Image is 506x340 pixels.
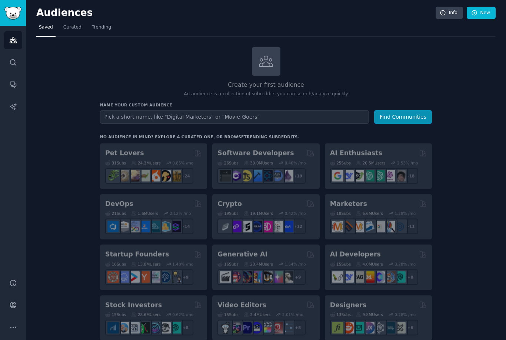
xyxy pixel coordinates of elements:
img: deepdream [240,271,252,283]
a: New [467,7,496,19]
div: 24.3M Users [131,160,160,165]
div: 1.28 % /mo [395,211,416,216]
div: 4.0M Users [356,261,383,267]
h2: Stock Investors [105,300,162,310]
div: + 12 [290,219,306,234]
div: 0.28 % /mo [395,312,416,317]
img: dividends [107,322,119,333]
div: + 6 [403,320,418,336]
img: starryai [272,271,283,283]
img: defiblockchain [261,221,273,232]
img: web3 [251,221,262,232]
div: + 14 [178,219,193,234]
img: EntrepreneurRideAlong [107,271,119,283]
input: Pick a short name, like "Digital Marketers" or "Movie-Goers" [100,110,369,124]
img: software [220,170,231,182]
img: UX_Design [394,322,406,333]
img: Entrepreneurship [159,271,171,283]
div: + 18 [403,168,418,184]
img: OnlineMarketing [394,221,406,232]
img: reactnative [261,170,273,182]
a: trending subreddits [244,135,297,139]
img: Forex [128,322,140,333]
img: leopardgeckos [128,170,140,182]
img: chatgpt_promptDesign [363,170,374,182]
img: platformengineering [149,221,160,232]
div: 30.0M Users [244,160,273,165]
img: UXDesign [363,322,374,333]
img: AWS_Certified_Experts [118,221,129,232]
p: An audience is a collection of subreddits you can search/analyze quickly [100,91,432,98]
img: logodesign [342,322,354,333]
h2: DevOps [105,199,133,208]
img: Youtubevideo [272,322,283,333]
img: ArtificalIntelligence [394,170,406,182]
img: ethfinance [220,221,231,232]
img: GoogleGeminiAI [332,170,343,182]
div: + 9 [178,269,193,285]
img: swingtrading [159,322,171,333]
img: Trading [139,322,150,333]
img: googleads [373,221,385,232]
a: Saved [36,22,56,37]
h3: Name your custom audience [100,102,432,108]
img: sdforall [251,271,262,283]
div: 16 Sub s [217,261,238,267]
img: gopro [220,322,231,333]
a: Info [436,7,463,19]
div: 28.6M Users [131,312,160,317]
div: + 8 [178,320,193,336]
div: 16 Sub s [105,261,126,267]
img: ValueInvesting [118,322,129,333]
div: + 9 [290,269,306,285]
div: + 8 [290,320,306,336]
div: + 8 [403,269,418,285]
img: 0xPolygon [230,221,242,232]
div: 2.4M Users [244,312,271,317]
img: aivideo [220,271,231,283]
img: GummySearch logo [4,7,21,20]
h2: Crypto [217,199,242,208]
div: 6.6M Users [356,211,383,216]
img: elixir [282,170,293,182]
div: 13 Sub s [330,312,351,317]
img: DeepSeek [342,271,354,283]
img: learndesign [384,322,395,333]
img: ethstaker [240,221,252,232]
div: 1.6M Users [131,211,158,216]
div: + 24 [178,168,193,184]
img: FluxAI [261,271,273,283]
img: AIDevelopersSociety [394,271,406,283]
div: 31 Sub s [105,160,126,165]
div: 25 Sub s [330,160,351,165]
img: aws_cdk [159,221,171,232]
div: 19.1M Users [244,211,273,216]
div: 20.4M Users [244,261,273,267]
img: startup [128,271,140,283]
img: chatgpt_prompts_ [373,170,385,182]
img: AskComputerScience [272,170,283,182]
img: herpetology [107,170,119,182]
img: LangChain [332,271,343,283]
img: premiere [240,322,252,333]
img: SaaS [118,271,129,283]
div: 26 Sub s [217,160,238,165]
div: 15 Sub s [105,312,126,317]
img: ballpython [118,170,129,182]
img: UI_Design [353,322,364,333]
img: technicalanalysis [170,322,181,333]
div: 0.85 % /mo [172,160,193,165]
button: Find Communities [374,110,432,124]
img: bigseo [342,221,354,232]
img: AskMarketing [353,221,364,232]
img: DevOpsLinks [139,221,150,232]
div: 0.62 % /mo [172,312,193,317]
div: 2.53 % /mo [397,160,418,165]
div: 2.12 % /mo [170,211,191,216]
div: 3.28 % /mo [395,261,416,267]
img: dogbreed [170,170,181,182]
h2: Create your first audience [100,80,432,90]
img: Docker_DevOps [128,221,140,232]
img: MistralAI [363,271,374,283]
span: Trending [92,24,111,31]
